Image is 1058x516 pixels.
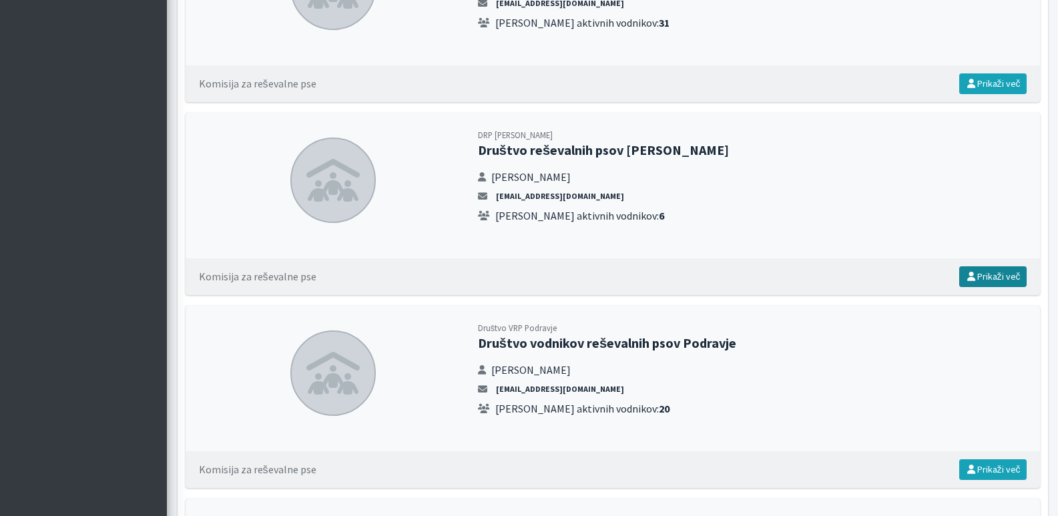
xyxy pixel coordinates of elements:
span: [PERSON_NAME] [491,169,571,185]
a: [EMAIL_ADDRESS][DOMAIN_NAME] [493,190,627,202]
span: [PERSON_NAME] [491,362,571,378]
h2: Društvo reševalnih psov [PERSON_NAME] [478,142,1027,158]
a: Prikaži več [959,459,1027,480]
a: [EMAIL_ADDRESS][DOMAIN_NAME] [493,383,627,395]
span: [PERSON_NAME] aktivnih vodnikov: [495,15,670,31]
h2: Društvo vodnikov reševalnih psov Podravje [478,335,1027,351]
div: Komisija za reševalne pse [199,75,316,91]
small: DRP [PERSON_NAME] [478,130,553,140]
strong: 20 [659,402,670,415]
strong: 31 [659,16,670,29]
div: Komisija za reševalne pse [199,461,316,477]
a: Prikaži več [959,73,1027,94]
span: [PERSON_NAME] aktivnih vodnikov: [495,208,664,224]
span: [PERSON_NAME] aktivnih vodnikov: [495,401,670,417]
div: Komisija za reševalne pse [199,268,316,284]
small: Društvo VRP Podravje [478,322,557,333]
strong: 6 [659,209,664,222]
a: Prikaži več [959,266,1027,287]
